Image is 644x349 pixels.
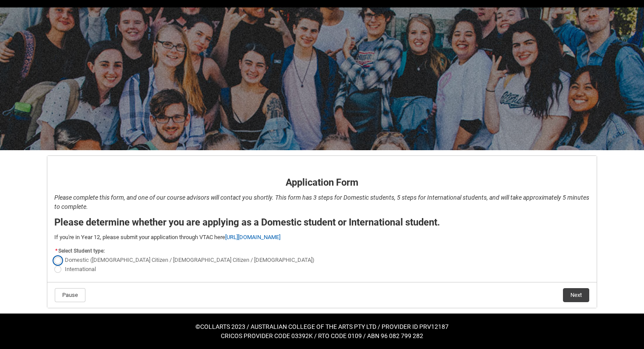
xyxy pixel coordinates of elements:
[54,217,440,228] strong: Please determine whether you are applying as a Domestic student or International student.
[55,248,57,254] abbr: required
[225,234,280,240] a: [URL][DOMAIN_NAME]
[65,257,315,263] span: Domestic ([DEMOGRAPHIC_DATA] Citizen / [DEMOGRAPHIC_DATA] Citizen / [DEMOGRAPHIC_DATA])
[47,155,597,308] article: REDU_Application_Form_for_Applicant flow
[54,233,590,242] p: If you're in Year 12, please submit your application through VTAC here
[58,248,105,254] span: Select Student type:
[55,288,85,302] button: Pause
[65,266,96,272] span: International
[54,162,136,170] strong: Application Form - Page 1
[563,288,589,302] button: Next
[286,177,358,188] strong: Application Form
[54,194,589,210] em: Please complete this form, and one of our course advisors will contact you shortly. This form has...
